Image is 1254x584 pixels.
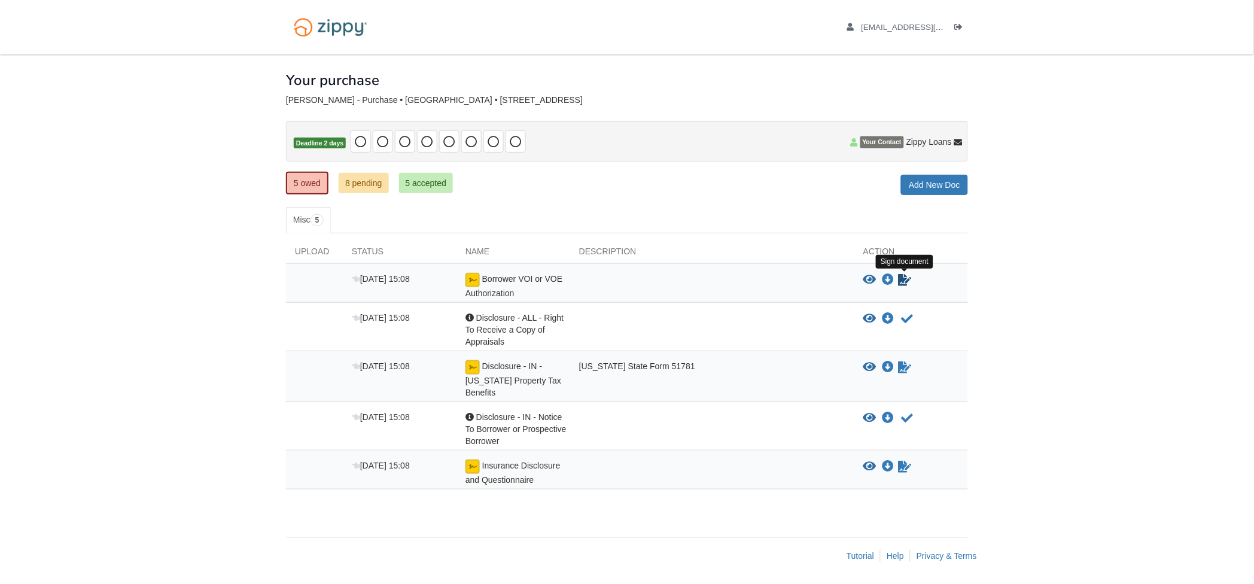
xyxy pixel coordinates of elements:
a: Download Disclosure - IN - Notice To Borrower or Prospective Borrower [882,413,894,423]
span: Disclosure - ALL - Right To Receive a Copy of Appraisals [465,313,564,346]
span: Your Contact [860,136,904,148]
a: Download Insurance Disclosure and Questionnaire [882,462,894,472]
div: Upload [286,245,343,263]
span: Zippy Loans [906,136,952,148]
div: Description [570,245,854,263]
button: View Disclosure - IN - Notice To Borrower or Prospective Borrower [863,412,876,424]
span: 5 [311,214,324,226]
div: [US_STATE] State Form 51781 [570,360,854,399]
span: [DATE] 15:08 [352,461,410,470]
button: View Insurance Disclosure and Questionnaire [863,461,876,473]
a: Tutorial [847,551,874,561]
img: Ready for you to esign [465,360,480,375]
div: Name [456,245,570,263]
a: Download Disclosure - ALL - Right To Receive a Copy of Appraisals [882,314,894,324]
a: edit profile [847,23,999,35]
span: Disclosure - IN - Notice To Borrower or Prospective Borrower [465,412,567,446]
div: Action [854,245,968,263]
a: Misc [286,207,331,233]
a: Sign Form [897,273,913,287]
div: Sign document [876,255,933,269]
a: Add New Doc [901,175,968,195]
a: Help [887,551,904,561]
span: Insurance Disclosure and Questionnaire [465,461,561,485]
a: Sign Form [897,460,913,474]
a: Log out [955,23,968,35]
img: Logo [286,12,375,42]
span: Borrower VOI or VOE Authorization [465,275,562,298]
button: View Disclosure - ALL - Right To Receive a Copy of Appraisals [863,313,876,325]
a: Download Disclosure - IN - Indiana Property Tax Benefits [882,363,894,372]
button: Acknowledge receipt of document [900,312,915,326]
a: Sign Form [897,360,913,375]
span: Deadline 2 days [294,138,346,149]
a: Download Borrower VOI or VOE Authorization [882,275,894,285]
div: [PERSON_NAME] - Purchase • [GEOGRAPHIC_DATA] • [STREET_ADDRESS] [286,95,968,105]
button: Acknowledge receipt of document [900,411,915,425]
span: [DATE] 15:08 [352,274,410,284]
span: toshafunes@gmail.com [862,23,999,32]
a: 5 accepted [399,173,453,193]
img: Ready for you to esign [465,460,480,474]
a: Privacy & Terms [917,551,977,561]
div: Status [343,245,456,263]
button: View Borrower VOI or VOE Authorization [863,274,876,286]
button: View Disclosure - IN - Indiana Property Tax Benefits [863,361,876,373]
span: Disclosure - IN - [US_STATE] Property Tax Benefits [465,362,561,397]
a: 5 owed [286,172,328,194]
img: Ready for you to esign [465,273,480,287]
span: [DATE] 15:08 [352,313,410,323]
h1: Your purchase [286,72,379,88]
a: 8 pending [339,173,389,193]
span: [DATE] 15:08 [352,361,410,371]
span: [DATE] 15:08 [352,412,410,422]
